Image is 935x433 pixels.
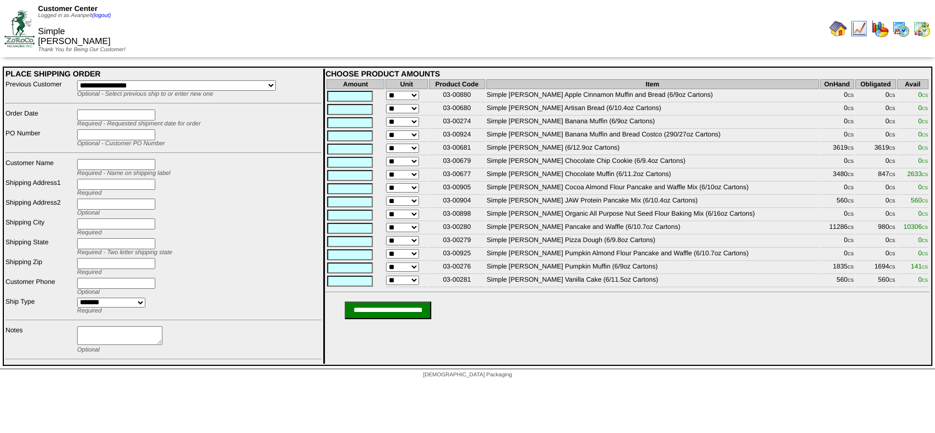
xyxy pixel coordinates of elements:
span: CS [889,106,895,111]
span: CS [847,199,854,204]
span: Required [77,308,102,314]
td: 3619 [820,143,855,155]
span: CS [889,199,895,204]
img: graph.gif [871,20,889,37]
td: 0 [820,117,855,129]
td: 11286 [820,222,855,234]
span: CS [847,119,854,124]
td: Simple [PERSON_NAME] Banana Muffin and Bread Costco (290/27oz Cartons) [486,130,819,142]
span: CS [922,199,928,204]
th: Product Code [429,79,485,89]
span: 0 [918,130,928,138]
span: Required [77,229,102,236]
span: [DEMOGRAPHIC_DATA] Packaging [423,372,512,378]
span: CS [889,278,895,283]
span: Optional - Customer PO Number [77,140,165,147]
td: 0 [855,235,895,248]
td: 980 [855,222,895,234]
td: Simple [PERSON_NAME] Artisan Bread (6/10.4oz Cartons) [486,103,819,116]
td: Simple [PERSON_NAME] Apple Cinnamon Muffin and Bread (6/9oz Cartons) [486,90,819,102]
span: CS [889,225,895,230]
td: 03-00279 [429,235,485,248]
span: Required - Two letter shipping state [77,249,172,256]
td: 0 [820,249,855,261]
td: 03-00681 [429,143,485,155]
td: 0 [855,117,895,129]
span: CS [922,225,928,230]
td: 03-00680 [429,103,485,116]
span: Logged in as Avanpelt [38,13,111,19]
td: 03-00276 [429,262,485,274]
span: CS [847,251,854,256]
td: 0 [820,103,855,116]
td: Simple [PERSON_NAME] Vanilla Cake (6/11.5oz Cartons) [486,275,819,287]
span: CS [922,93,928,98]
td: 1835 [820,262,855,274]
td: Order Date [5,109,75,128]
span: CS [889,119,895,124]
span: Required - Requested shipment date for order [77,120,200,127]
span: 141 [911,262,928,270]
span: CS [847,133,854,138]
span: CS [922,278,928,283]
th: Obligated [855,79,895,89]
span: CS [847,159,854,164]
span: 0 [918,210,928,217]
span: CS [847,265,854,270]
td: 03-00905 [429,183,485,195]
span: Simple [PERSON_NAME] [38,27,111,46]
span: CS [889,146,895,151]
td: Shipping State [5,238,75,256]
span: CS [847,106,854,111]
span: CS [847,146,854,151]
span: CS [889,185,895,190]
td: 03-00281 [429,275,485,287]
td: Customer Phone [5,277,75,296]
td: Shipping Zip [5,257,75,276]
span: CS [922,119,928,124]
span: Optional [77,347,100,353]
span: CS [922,238,928,243]
span: CS [922,146,928,151]
td: Simple [PERSON_NAME] (6/12.9oz Cartons) [486,143,819,155]
span: CS [847,185,854,190]
img: ZoRoCo_Logo(Green%26Foil)%20jpg.webp [4,10,35,47]
td: 0 [855,90,895,102]
td: 0 [855,103,895,116]
span: Optional [77,289,100,295]
span: CS [889,212,895,217]
span: 0 [918,157,928,165]
td: 03-00898 [429,209,485,221]
span: CS [922,159,928,164]
td: 0 [820,235,855,248]
td: Shipping Address2 [5,198,75,217]
td: 0 [820,130,855,142]
td: 847 [855,169,895,182]
span: CS [922,106,928,111]
a: (logout) [92,13,111,19]
td: 03-00924 [429,130,485,142]
span: CS [889,133,895,138]
td: Simple [PERSON_NAME] Pumpkin Muffin (6/9oz Cartons) [486,262,819,274]
span: 0 [918,91,928,98]
td: 560 [855,275,895,287]
span: 0 [918,104,928,112]
td: 03-00280 [429,222,485,234]
span: 0 [918,249,928,257]
th: Unit [385,79,428,89]
td: 0 [855,130,895,142]
span: CS [847,225,854,230]
td: Shipping City [5,218,75,237]
span: Optional [77,210,100,216]
td: 560 [820,275,855,287]
td: Simple [PERSON_NAME] Pumpkin Almond Flour Pancake and Waffle (6/10.7oz Cartons) [486,249,819,261]
td: Simple [PERSON_NAME] Banana Muffin (6/9oz Cartons) [486,117,819,129]
td: 03-00679 [429,156,485,168]
span: CS [889,93,895,98]
span: CS [847,278,854,283]
td: 0 [820,209,855,221]
td: 03-00677 [429,169,485,182]
span: CS [847,212,854,217]
span: 560 [911,196,928,204]
div: CHOOSE PRODUCT AMOUNTS [325,69,929,78]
